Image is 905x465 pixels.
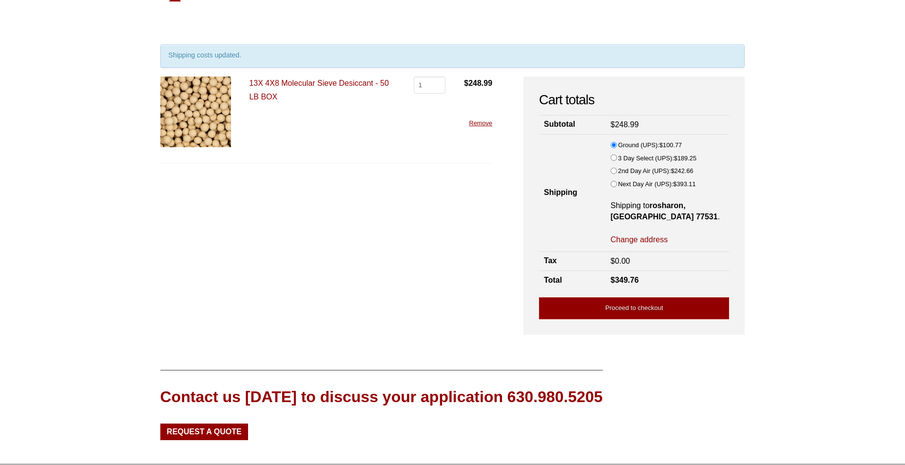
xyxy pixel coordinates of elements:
[611,276,615,284] span: $
[618,140,682,151] label: Ground (UPS):
[160,386,603,408] div: Contact us [DATE] to discuss your application 630.980.5205
[539,297,729,319] a: Proceed to checkout
[160,77,231,147] img: 13X 4X8 Molecular Sieve Desiccant - 50 LB BOX
[618,166,693,176] label: 2nd Day Air (UPS):
[611,201,718,220] strong: rosharon, [GEOGRAPHIC_DATA] 77531
[160,44,745,68] div: Shipping costs updated.
[674,155,677,162] span: $
[160,424,249,440] a: Request a Quote
[539,252,606,271] th: Tax
[611,276,639,284] bdi: 349.76
[539,271,606,290] th: Total
[659,141,682,149] bdi: 100.77
[611,120,639,129] bdi: 248.99
[249,79,388,100] a: 13X 4X8 Molecular Sieve Desiccant - 50 LB BOX
[611,257,630,265] bdi: 0.00
[611,200,725,222] p: Shipping to .
[611,257,615,265] span: $
[464,79,492,87] bdi: 248.99
[414,77,445,93] input: Product quantity
[469,119,492,127] a: Remove this item
[673,180,676,188] span: $
[167,428,242,436] span: Request a Quote
[659,141,663,149] span: $
[464,79,468,87] span: $
[674,155,696,162] bdi: 189.25
[539,115,606,134] th: Subtotal
[671,167,693,174] bdi: 242.66
[618,179,695,190] label: Next Day Air (UPS):
[618,153,696,164] label: 3 Day Select (UPS):
[539,135,606,252] th: Shipping
[671,167,674,174] span: $
[539,92,729,108] h2: Cart totals
[611,234,668,245] a: Change address
[611,120,615,129] span: $
[673,180,695,188] bdi: 393.11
